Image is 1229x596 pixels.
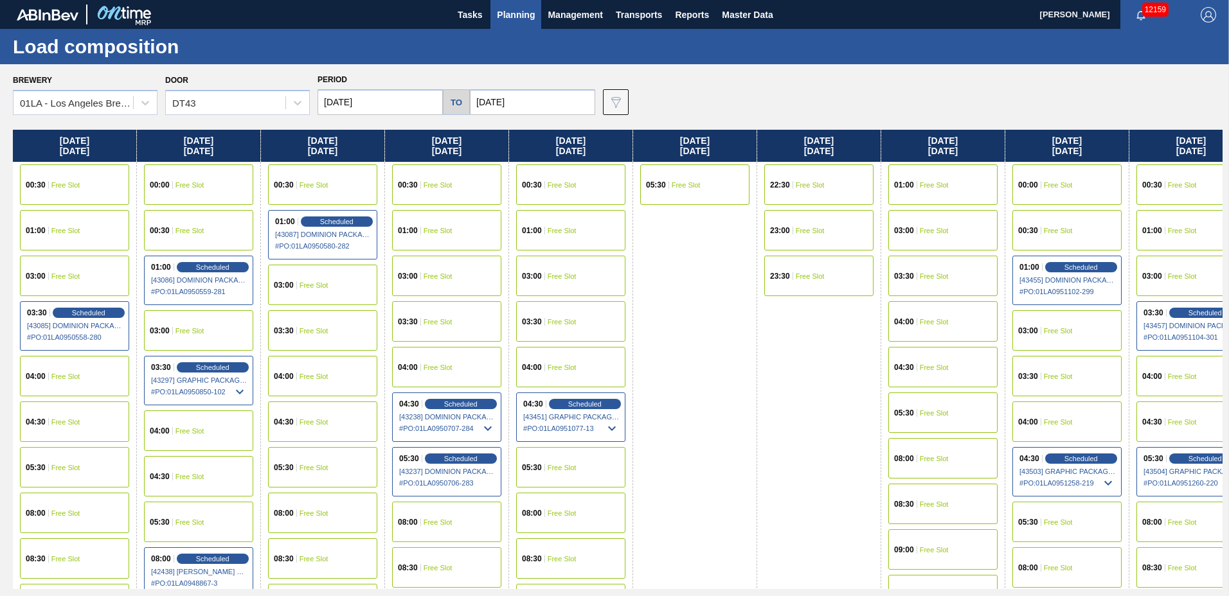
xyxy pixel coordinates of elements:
[1044,227,1073,234] span: Free Slot
[274,181,294,189] span: 00:30
[72,309,105,317] span: Scheduled
[1019,475,1116,491] span: # PO : 01LA0951258-219
[51,227,80,234] span: Free Slot
[497,7,535,22] span: Planning
[894,227,914,234] span: 03:00
[151,568,247,575] span: [42438] BERRY GLOBAL INC - 0008311135
[608,94,623,110] img: icon-filter-gray
[151,263,171,271] span: 01:00
[920,181,949,189] span: Free Slot
[1044,418,1073,426] span: Free Slot
[424,564,453,572] span: Free Slot
[523,413,620,421] span: [43451] GRAPHIC PACKAGING INTERNATIONA - 0008221069
[399,400,419,408] span: 04:30
[165,76,188,85] label: Door
[51,272,80,280] span: Free Slot
[51,509,80,517] span: Free Slot
[150,327,170,335] span: 03:00
[522,364,542,371] span: 04:00
[26,272,46,280] span: 03:00
[20,98,134,109] div: 01LA - Los Angeles Brewery
[1168,227,1197,234] span: Free Slot
[320,218,354,225] span: Scheduled
[1144,309,1163,317] span: 03:30
[633,130,757,162] div: [DATE] [DATE]
[150,181,170,189] span: 00:00
[26,555,46,563] span: 08:30
[399,421,496,436] span: # PO : 01LA0950707-284
[1019,276,1116,284] span: [43455] DOMINION PACKAGING, INC. - 0008325026
[796,181,825,189] span: Free Slot
[920,546,949,554] span: Free Slot
[424,227,453,234] span: Free Slot
[1142,272,1162,280] span: 03:00
[274,464,294,471] span: 05:30
[894,409,914,417] span: 05:30
[398,272,418,280] span: 03:00
[920,227,949,234] span: Free Slot
[920,364,949,371] span: Free Slot
[274,281,294,289] span: 03:00
[275,231,372,238] span: [43087] DOMINION PACKAGING, INC. - 0008325026
[51,464,80,471] span: Free Slot
[1142,372,1162,380] span: 04:00
[548,181,577,189] span: Free Slot
[1142,3,1169,17] span: 12159
[1144,455,1163,462] span: 05:30
[51,372,80,380] span: Free Slot
[770,181,790,189] span: 22:30
[175,227,204,234] span: Free Slot
[522,181,542,189] span: 00:30
[172,98,196,109] div: DT43
[1142,564,1162,572] span: 08:30
[522,464,542,471] span: 05:30
[1018,418,1038,426] span: 04:00
[548,318,577,326] span: Free Slot
[424,318,453,326] span: Free Slot
[27,309,47,317] span: 03:30
[175,473,204,480] span: Free Slot
[398,181,418,189] span: 00:30
[548,272,577,280] span: Free Slot
[920,318,949,326] span: Free Slot
[920,455,949,462] span: Free Slot
[548,227,577,234] span: Free Slot
[150,427,170,435] span: 04:00
[51,555,80,563] span: Free Slot
[150,518,170,526] span: 05:30
[196,364,229,371] span: Scheduled
[675,7,709,22] span: Reports
[300,372,328,380] span: Free Slot
[522,272,542,280] span: 03:00
[920,409,949,417] span: Free Slot
[796,272,825,280] span: Free Slot
[424,518,453,526] span: Free Slot
[17,9,78,21] img: TNhmsLtSVTkK8tSr43FrP2fwEKptu5GPRR3wAAAABJRU5ErkJggg==
[175,518,204,526] span: Free Slot
[274,418,294,426] span: 04:30
[51,181,80,189] span: Free Slot
[175,181,204,189] span: Free Slot
[196,263,229,271] span: Scheduled
[646,181,666,189] span: 05:30
[274,372,294,380] span: 04:00
[523,421,620,436] span: # PO : 01LA0951077-13
[26,227,46,234] span: 01:00
[300,281,328,289] span: Free Slot
[894,364,914,371] span: 04:30
[509,130,632,162] div: [DATE] [DATE]
[26,464,46,471] span: 05:30
[1142,227,1162,234] span: 01:00
[300,464,328,471] span: Free Slot
[1018,564,1038,572] span: 08:00
[1120,6,1162,24] button: Notifications
[1005,130,1129,162] div: [DATE] [DATE]
[548,555,577,563] span: Free Slot
[1189,309,1222,317] span: Scheduled
[150,227,170,234] span: 00:30
[1018,227,1038,234] span: 00:30
[451,98,462,107] h5: to
[26,509,46,517] span: 08:00
[151,555,171,563] span: 08:00
[796,227,825,234] span: Free Slot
